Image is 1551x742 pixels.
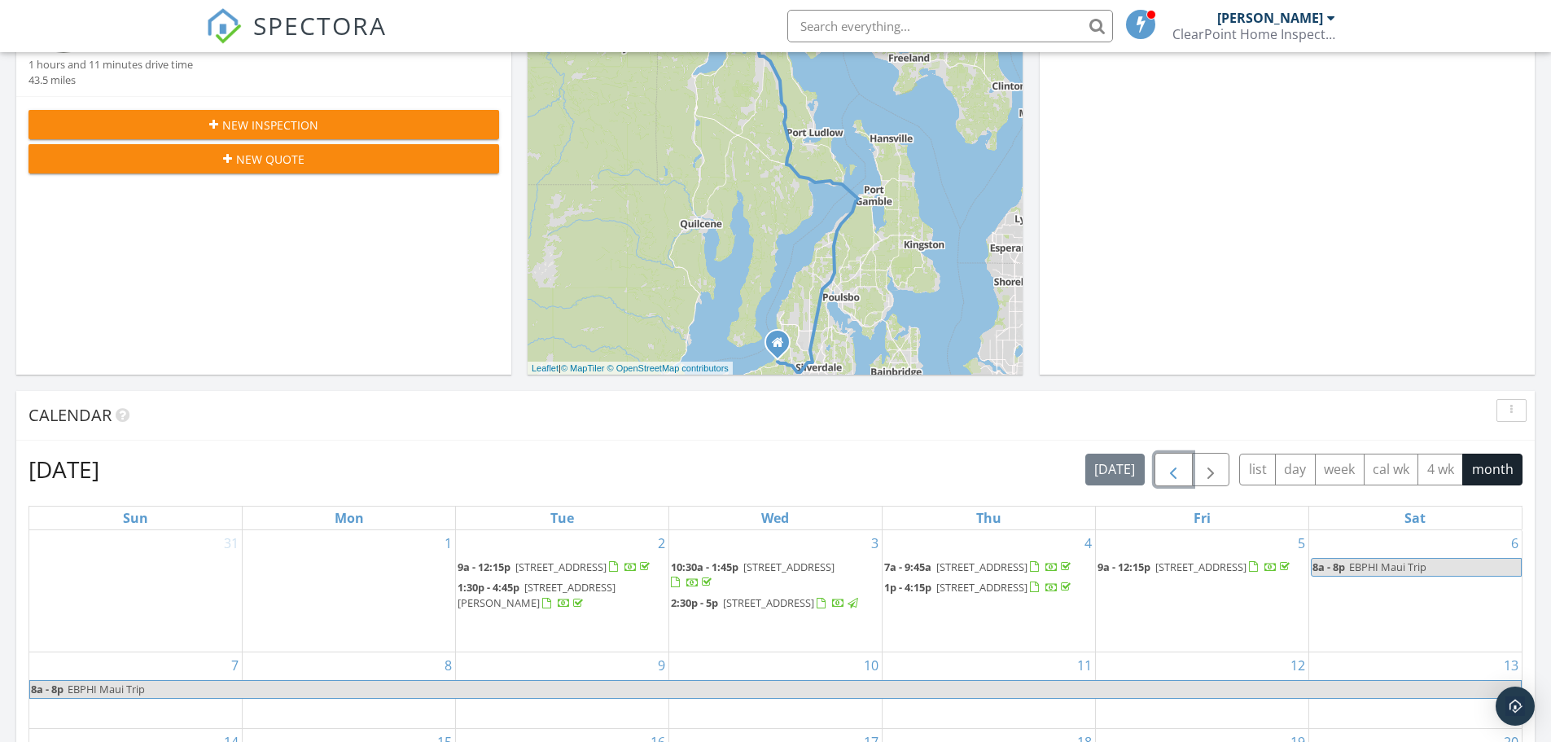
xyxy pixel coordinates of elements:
a: 9a - 12:15p [STREET_ADDRESS] [458,558,667,577]
a: 2:30p - 5p [STREET_ADDRESS] [671,595,861,610]
div: ClearPoint Home Inspections PLLC [1172,26,1335,42]
input: Search everything... [787,10,1113,42]
div: | [528,362,733,375]
span: 7a - 9:45a [884,560,931,574]
span: EBPHI Maui Trip [1349,560,1426,574]
a: Go to September 9, 2025 [655,652,668,678]
a: 9a - 12:15p [STREET_ADDRESS] [1098,560,1293,574]
span: SPECTORA [253,8,387,42]
a: Go to September 4, 2025 [1081,530,1095,556]
a: 7a - 9:45a [STREET_ADDRESS] [884,560,1074,574]
td: Go to September 2, 2025 [456,530,669,652]
a: Saturday [1401,507,1429,529]
button: New Quote [28,144,499,173]
td: Go to September 7, 2025 [29,652,243,728]
span: 1:30p - 4:45p [458,580,519,595]
td: Go to September 4, 2025 [882,530,1095,652]
span: EBPHI Maui Trip [68,682,145,696]
a: Go to September 6, 2025 [1508,530,1522,556]
div: 43.5 miles [28,72,193,88]
img: The Best Home Inspection Software - Spectora [206,8,242,44]
span: [STREET_ADDRESS] [743,560,835,574]
td: Go to September 9, 2025 [456,652,669,728]
a: 2:30p - 5p [STREET_ADDRESS] [671,594,880,613]
a: Go to September 7, 2025 [228,652,242,678]
button: month [1462,454,1523,485]
a: Go to September 12, 2025 [1287,652,1308,678]
a: SPECTORA [206,22,387,56]
a: Go to September 5, 2025 [1295,530,1308,556]
a: © MapTiler [561,363,605,373]
td: Go to September 11, 2025 [882,652,1095,728]
a: Go to September 11, 2025 [1074,652,1095,678]
div: 7000 Mountain Vista Lane NW, Silverdale WA 98383 [778,342,787,352]
span: New Quote [236,151,305,168]
h2: [DATE] [28,453,99,485]
span: 9a - 12:15p [1098,560,1150,574]
button: Next month [1192,453,1230,486]
button: week [1315,454,1365,485]
span: [STREET_ADDRESS][PERSON_NAME] [458,580,616,610]
td: Go to September 5, 2025 [1095,530,1308,652]
a: Tuesday [547,507,577,529]
span: 1p - 4:15p [884,580,931,595]
a: 1:30p - 4:45p [STREET_ADDRESS][PERSON_NAME] [458,580,616,610]
div: Open Intercom Messenger [1496,687,1535,726]
td: Go to September 1, 2025 [243,530,456,652]
div: [PERSON_NAME] [1217,10,1323,26]
a: Leaflet [532,363,559,373]
span: 10:30a - 1:45p [671,560,738,574]
span: [STREET_ADDRESS] [1155,560,1246,574]
span: New Inspection [222,116,318,134]
button: list [1239,454,1276,485]
button: 4 wk [1417,454,1463,485]
td: Go to September 6, 2025 [1308,530,1522,652]
span: Calendar [28,404,112,426]
a: Go to September 10, 2025 [861,652,882,678]
td: Go to September 13, 2025 [1308,652,1522,728]
a: 10:30a - 1:45p [STREET_ADDRESS] [671,560,835,590]
td: Go to September 10, 2025 [669,652,883,728]
span: [STREET_ADDRESS] [515,560,607,574]
a: 10:30a - 1:45p [STREET_ADDRESS] [671,558,880,593]
a: Go to September 1, 2025 [441,530,455,556]
a: Go to September 8, 2025 [441,652,455,678]
td: Go to August 31, 2025 [29,530,243,652]
span: [STREET_ADDRESS] [936,560,1027,574]
span: 8a - 8p [30,681,64,698]
a: Sunday [120,507,151,529]
a: Go to September 13, 2025 [1501,652,1522,678]
a: 1:30p - 4:45p [STREET_ADDRESS][PERSON_NAME] [458,578,667,613]
a: 1p - 4:15p [STREET_ADDRESS] [884,580,1074,595]
a: 7a - 9:45a [STREET_ADDRESS] [884,558,1093,577]
td: Go to September 3, 2025 [669,530,883,652]
div: 1 hours and 11 minutes drive time [28,57,193,72]
a: Friday [1190,507,1214,529]
a: © OpenStreetMap contributors [607,363,729,373]
a: Thursday [973,507,1005,529]
button: cal wk [1364,454,1419,485]
a: Go to September 3, 2025 [868,530,882,556]
td: Go to September 8, 2025 [243,652,456,728]
a: Go to September 2, 2025 [655,530,668,556]
span: [STREET_ADDRESS] [723,595,814,610]
a: 9a - 12:15p [STREET_ADDRESS] [1098,558,1307,577]
span: [STREET_ADDRESS] [936,580,1027,595]
span: 2:30p - 5p [671,595,718,610]
button: Previous month [1154,453,1193,486]
td: Go to September 12, 2025 [1095,652,1308,728]
a: Wednesday [758,507,792,529]
a: 9a - 12:15p [STREET_ADDRESS] [458,560,653,574]
button: [DATE] [1085,454,1145,485]
span: 8a - 8p [1312,559,1346,576]
a: 1p - 4:15p [STREET_ADDRESS] [884,578,1093,598]
a: Go to August 31, 2025 [221,530,242,556]
span: 9a - 12:15p [458,560,510,574]
button: day [1275,454,1316,485]
button: New Inspection [28,110,499,139]
a: Monday [331,507,367,529]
